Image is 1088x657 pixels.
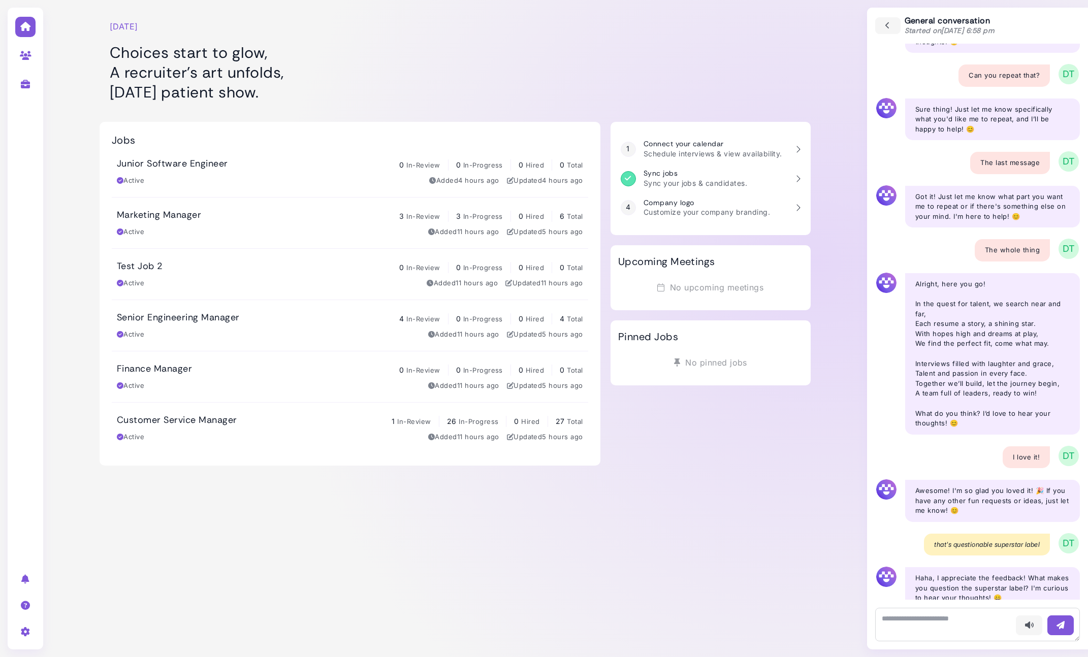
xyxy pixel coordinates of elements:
[112,300,588,351] a: Senior Engineering Manager 4 In-Review 0 In-Progress 0 Hired 4 Total Active Added11 hours ago Upd...
[1003,446,1050,469] div: I love it!
[1059,64,1079,84] span: DT
[905,16,995,36] div: General conversation
[618,278,803,297] div: No upcoming meetings
[117,312,239,323] h3: Senior Engineering Manager
[117,176,144,186] div: Active
[644,140,782,148] h3: Connect your calendar
[399,263,404,272] span: 0
[542,227,583,236] time: Aug 26, 2025
[644,178,747,188] p: Sync your jobs & candidates.
[542,381,583,389] time: Aug 26, 2025
[463,366,503,374] span: In-Progress
[521,417,539,425] span: Hired
[519,160,523,169] span: 0
[463,264,503,272] span: In-Progress
[110,43,590,102] h1: Choices start to glow, A recruiter’s art unfolds, [DATE] patient show.
[110,20,138,32] time: [DATE]
[447,417,457,425] span: 26
[112,351,588,402] a: Finance Manager 0 In-Review 0 In-Progress 0 Hired 0 Total Active Added11 hours ago Updated5 hours...
[567,366,583,374] span: Total
[958,64,1050,87] div: Can you repeat that?
[399,212,404,220] span: 3
[519,366,523,374] span: 0
[1059,239,1079,259] span: DT
[399,366,404,374] span: 0
[456,212,461,220] span: 3
[456,314,461,323] span: 0
[399,314,404,323] span: 4
[915,192,1070,222] p: Got it! Just let me know what part you want me to repeat or if there's something else on your min...
[505,278,583,288] div: Updated
[406,315,440,323] span: In-Review
[112,134,136,146] h2: Jobs
[427,278,498,288] div: Added
[567,212,583,220] span: Total
[428,330,499,340] div: Added
[456,366,461,374] span: 0
[456,263,461,272] span: 0
[526,264,544,272] span: Hired
[915,573,1070,603] p: Haha, I appreciate the feedback! What makes you question the superstar label? I'm curious to hear...
[644,148,782,159] p: Schedule interviews & view availability.
[112,198,588,248] a: Marketing Manager 3 In-Review 3 In-Progress 0 Hired 6 Total Active Added11 hours ago Updated5 hou...
[399,160,404,169] span: 0
[915,105,1070,135] p: Sure thing! Just let me know specifically what you'd like me to repeat, and I’ll be happy to help! 😊
[970,152,1050,174] div: The last message
[519,212,523,220] span: 0
[392,417,395,425] span: 1
[644,207,770,217] p: Customize your company branding.
[117,415,237,426] h3: Customer Service Manager
[526,161,544,169] span: Hired
[406,161,440,169] span: In-Review
[1059,446,1079,466] span: DT
[526,315,544,323] span: Hired
[406,366,440,374] span: In-Review
[112,146,588,197] a: Junior Software Engineer 0 In-Review 0 In-Progress 0 Hired 0 Total Active Added4 hours ago Update...
[456,160,461,169] span: 0
[117,227,144,237] div: Active
[567,417,583,425] span: Total
[541,279,583,287] time: Aug 26, 2025
[519,263,523,272] span: 0
[117,364,192,375] h3: Finance Manager
[616,135,806,164] a: 1 Connect your calendar Schedule interviews & view availability.
[924,534,1050,556] div: that's questionable superstar label
[507,432,583,442] div: Updated
[406,264,440,272] span: In-Review
[507,227,583,237] div: Updated
[429,176,499,186] div: Added
[915,486,1070,516] p: Awesome! I'm so glad you loved it! 🎉 If you have any other fun requests or ideas, just let me kno...
[644,169,747,178] h3: Sync jobs
[542,433,583,441] time: Aug 26, 2025
[618,331,678,343] h2: Pinned Jobs
[514,417,519,425] span: 0
[117,278,144,288] div: Active
[507,176,583,186] div: Updated
[463,161,503,169] span: In-Progress
[616,164,806,193] a: Sync jobs Sync your jobs & candidates.
[459,417,498,425] span: In-Progress
[457,381,499,389] time: Aug 26, 2025
[542,330,583,338] time: Aug 26, 2025
[507,381,583,391] div: Updated
[975,239,1050,261] div: The whole thing
[618,353,803,372] div: No pinned jobs
[621,200,636,215] div: 4
[567,264,583,272] span: Total
[621,142,636,157] div: 1
[567,315,583,323] span: Total
[112,249,588,300] a: Test Job 2 0 In-Review 0 In-Progress 0 Hired 0 Total Active Added11 hours ago Updated11 hours ago
[905,26,995,35] span: Started on
[117,210,201,221] h3: Marketing Manager
[560,314,564,323] span: 4
[560,160,564,169] span: 0
[428,227,499,237] div: Added
[644,199,770,207] h3: Company logo
[112,403,588,453] a: Customer Service Manager 1 In-Review 26 In-Progress 0 Hired 27 Total Active Added11 hours ago Upd...
[526,212,544,220] span: Hired
[457,330,499,338] time: Aug 26, 2025
[457,227,499,236] time: Aug 26, 2025
[1059,151,1079,172] span: DT
[526,366,544,374] span: Hired
[915,359,1070,399] p: Interviews filled with laughter and grace, Talent and passion in every face. Together we’ll build...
